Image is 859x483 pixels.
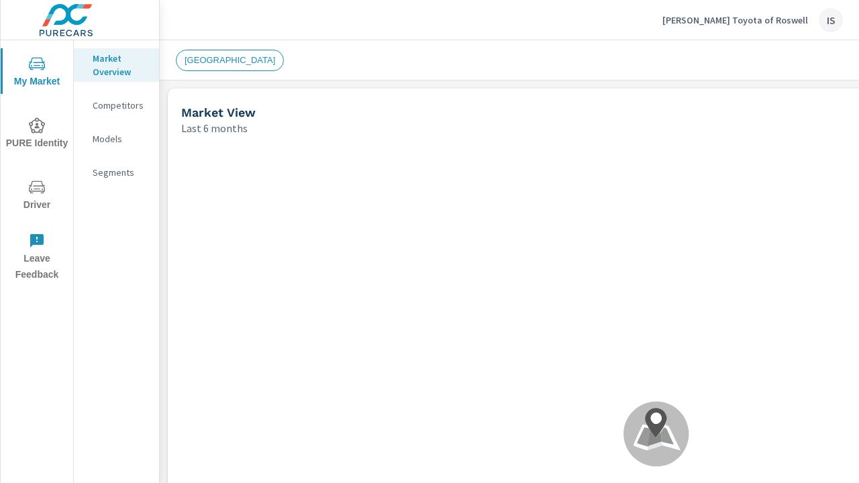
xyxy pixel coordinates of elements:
[819,8,843,32] div: IS
[93,99,148,112] p: Competitors
[93,166,148,179] p: Segments
[74,162,159,182] div: Segments
[74,129,159,149] div: Models
[74,48,159,82] div: Market Overview
[5,117,69,152] span: PURE Identity
[93,52,148,78] p: Market Overview
[662,14,808,26] p: [PERSON_NAME] Toyota of Roswell
[74,95,159,115] div: Competitors
[1,40,73,287] div: nav menu
[181,105,256,119] h5: Market View
[5,179,69,213] span: Driver
[5,233,69,283] span: Leave Feedback
[176,55,283,65] span: [GEOGRAPHIC_DATA]
[5,56,69,90] span: My Market
[93,132,148,146] p: Models
[181,120,248,136] p: Last 6 months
